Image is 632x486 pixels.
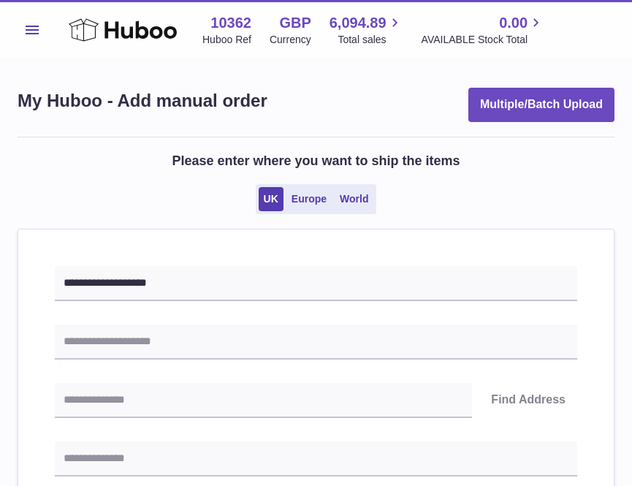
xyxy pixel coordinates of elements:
[335,187,373,211] a: World
[259,187,283,211] a: UK
[422,33,545,47] span: AVAILABLE Stock Total
[499,13,528,33] span: 0.00
[422,13,545,47] a: 0.00 AVAILABLE Stock Total
[330,13,387,33] span: 6,094.89
[279,13,311,33] strong: GBP
[286,187,332,211] a: Europe
[172,152,460,170] h2: Please enter where you want to ship the items
[210,13,251,33] strong: 10362
[330,13,403,47] a: 6,094.89 Total sales
[18,89,267,113] h1: My Huboo - Add manual order
[338,33,403,47] span: Total sales
[468,88,614,122] button: Multiple/Batch Upload
[270,33,311,47] div: Currency
[202,33,251,47] div: Huboo Ref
